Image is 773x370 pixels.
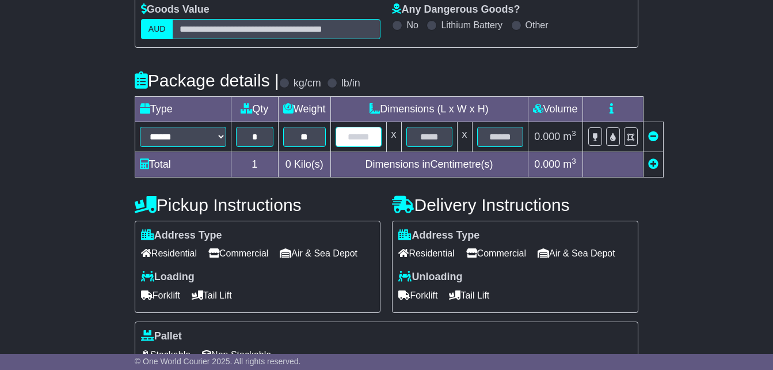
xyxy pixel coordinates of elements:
span: Commercial [466,244,526,262]
label: Goods Value [141,3,210,16]
label: AUD [141,19,173,39]
a: Remove this item [648,131,658,142]
span: Tail Lift [449,286,489,304]
h4: Pickup Instructions [135,195,381,214]
span: 0.000 [534,158,560,170]
td: Dimensions (L x W x H) [330,96,528,122]
h4: Delivery Instructions [392,195,638,214]
span: Residential [141,244,197,262]
label: Address Type [141,229,222,242]
label: Pallet [141,330,182,343]
td: Dimensions in Centimetre(s) [330,152,528,177]
span: Air & Sea Depot [538,244,615,262]
span: 0 [285,158,291,170]
label: lb/in [341,77,360,90]
td: Total [135,152,231,177]
label: kg/cm [294,77,321,90]
td: Qty [231,96,278,122]
span: Tail Lift [192,286,232,304]
td: x [386,122,401,152]
span: Non Stackable [202,346,271,364]
label: No [406,20,418,31]
span: Residential [398,244,454,262]
span: Commercial [208,244,268,262]
a: Add new item [648,158,658,170]
td: Type [135,96,231,122]
label: Unloading [398,271,462,284]
span: Forklift [398,286,437,304]
sup: 3 [572,157,576,165]
span: m [563,131,576,142]
label: Address Type [398,229,479,242]
label: Other [526,20,549,31]
td: Kilo(s) [278,152,330,177]
td: x [457,122,472,152]
span: Air & Sea Depot [280,244,357,262]
sup: 3 [572,129,576,138]
span: © One World Courier 2025. All rights reserved. [135,357,301,366]
h4: Package details | [135,71,279,90]
span: m [563,158,576,170]
label: Any Dangerous Goods? [392,3,520,16]
span: Forklift [141,286,180,304]
td: Volume [528,96,582,122]
td: Weight [278,96,330,122]
td: 1 [231,152,278,177]
span: Stackable [141,346,191,364]
label: Lithium Battery [441,20,502,31]
span: 0.000 [534,131,560,142]
label: Loading [141,271,195,284]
